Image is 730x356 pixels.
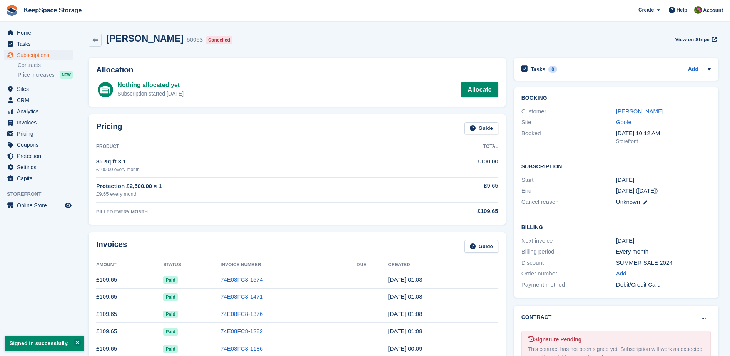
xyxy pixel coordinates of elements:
a: menu [4,128,73,139]
div: Cancel reason [521,198,616,207]
div: Nothing allocated yet [117,81,184,90]
time: 2025-03-19 00:09:22 UTC [388,345,423,352]
a: Guide [464,240,498,253]
h2: Billing [521,223,711,231]
time: 2025-05-19 00:08:39 UTC [388,311,423,317]
a: Price increases NEW [18,71,73,79]
time: 2025-06-19 00:08:59 UTC [388,293,423,300]
th: Due [357,259,388,271]
div: End [521,186,616,195]
span: Analytics [17,106,63,117]
a: menu [4,117,73,128]
div: SUMMER SALE 2024 [616,259,711,267]
div: Next invoice [521,237,616,245]
span: Create [638,6,654,14]
a: menu [4,106,73,117]
td: £109.65 [96,271,163,289]
img: stora-icon-8386f47178a22dfd0bd8f6a31ec36ba5ce8667c1dd55bd0f319d3a0aa187defe.svg [6,5,18,16]
td: £100.00 [401,153,498,177]
div: [DATE] 10:12 AM [616,129,711,138]
time: 2025-04-19 00:08:59 UTC [388,328,423,334]
span: Capital [17,173,63,184]
span: Storefront [7,190,77,198]
span: Online Store [17,200,63,211]
a: menu [4,39,73,49]
h2: Allocation [96,65,498,74]
a: Contracts [18,62,73,69]
a: View on Stripe [672,33,718,46]
span: Coupons [17,139,63,150]
div: Billing period [521,247,616,256]
span: Help [677,6,687,14]
span: [DATE] ([DATE]) [616,187,658,194]
span: Protection [17,151,63,161]
span: Paid [163,293,177,301]
a: Add [616,269,626,278]
time: 2025-07-19 00:03:46 UTC [388,276,423,283]
span: Unknown [616,198,640,205]
div: Cancelled [206,36,232,44]
time: 2024-08-19 00:00:00 UTC [616,176,634,185]
div: BILLED EVERY MONTH [96,208,401,215]
a: menu [4,27,73,38]
a: menu [4,95,73,106]
a: Add [688,65,698,74]
span: CRM [17,95,63,106]
h2: Contract [521,313,552,321]
div: Debit/Credit Card [616,280,711,289]
span: Paid [163,345,177,353]
td: £109.65 [96,288,163,306]
span: View on Stripe [675,36,709,44]
div: Start [521,176,616,185]
span: Paid [163,311,177,318]
a: 74E08FC8-1186 [221,345,263,352]
div: Customer [521,107,616,116]
div: Every month [616,247,711,256]
p: Signed in successfully. [5,336,84,351]
th: Total [401,141,498,153]
div: £109.65 [401,207,498,216]
div: 50053 [187,35,203,44]
div: Order number [521,269,616,278]
span: Paid [163,328,177,336]
a: menu [4,84,73,94]
h2: Booking [521,95,711,101]
span: Tasks [17,39,63,49]
a: KeepSpace Storage [21,4,85,17]
span: Home [17,27,63,38]
a: menu [4,200,73,211]
div: Booked [521,129,616,145]
div: Subscription started [DATE] [117,90,184,98]
span: Price increases [18,71,55,79]
span: Subscriptions [17,50,63,60]
div: 35 sq ft × 1 [96,157,401,166]
a: menu [4,151,73,161]
td: £9.65 [401,177,498,202]
span: Paid [163,276,177,284]
h2: Invoices [96,240,127,253]
th: Invoice Number [221,259,357,271]
th: Amount [96,259,163,271]
h2: Tasks [531,66,546,73]
td: £109.65 [96,323,163,340]
div: £9.65 every month [96,190,401,198]
th: Status [163,259,221,271]
div: £100.00 every month [96,166,401,173]
div: Storefront [616,138,711,145]
h2: [PERSON_NAME] [106,33,184,44]
div: Payment method [521,280,616,289]
a: menu [4,139,73,150]
div: [DATE] [616,237,711,245]
a: [PERSON_NAME] [616,108,663,114]
span: Sites [17,84,63,94]
div: 0 [548,66,557,73]
a: menu [4,173,73,184]
div: Site [521,118,616,127]
th: Created [388,259,498,271]
h2: Pricing [96,122,122,135]
a: Preview store [63,201,73,210]
div: NEW [60,71,73,79]
a: 74E08FC8-1471 [221,293,263,300]
a: 74E08FC8-1376 [221,311,263,317]
td: £109.65 [96,306,163,323]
